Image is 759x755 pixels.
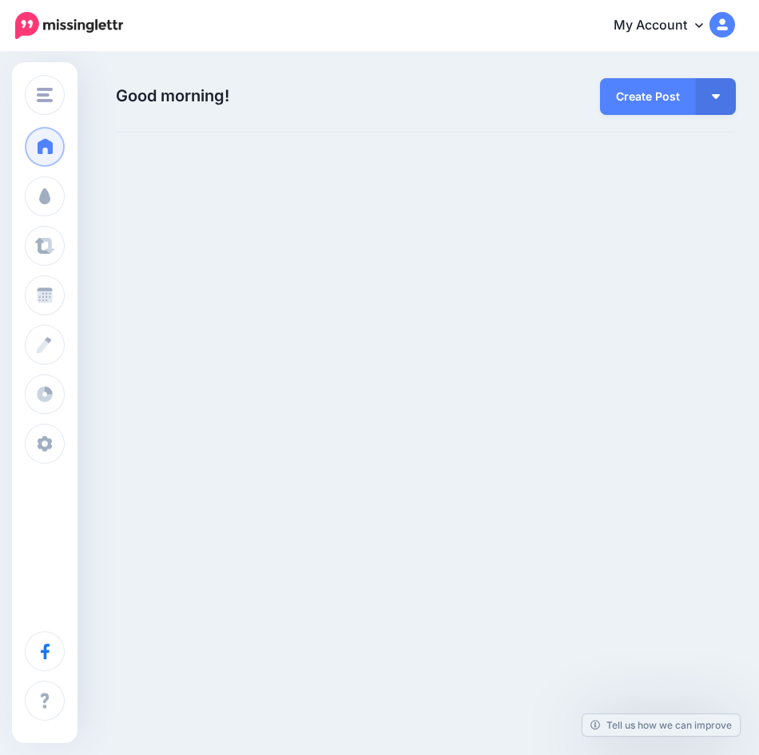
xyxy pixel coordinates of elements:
[598,6,735,45] a: My Account
[15,12,123,39] img: Missinglettr
[116,86,229,105] span: Good morning!
[582,714,740,736] a: Tell us how we can improve
[712,94,720,99] img: arrow-down-white.png
[37,88,53,102] img: menu.png
[600,78,696,115] a: Create Post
